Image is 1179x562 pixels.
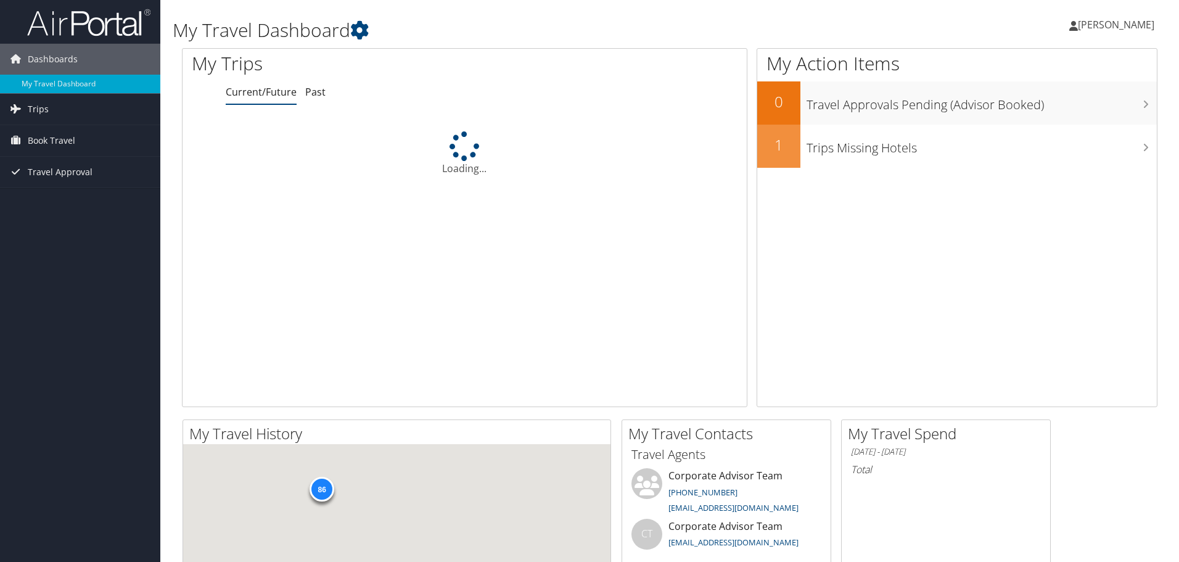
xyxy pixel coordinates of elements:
[757,81,1157,125] a: 0Travel Approvals Pending (Advisor Booked)
[628,423,831,444] h2: My Travel Contacts
[28,44,78,75] span: Dashboards
[668,487,737,498] a: [PHONE_NUMBER]
[28,125,75,156] span: Book Travel
[631,519,662,550] div: CT
[28,94,49,125] span: Trips
[173,17,836,43] h1: My Travel Dashboard
[631,446,821,463] h3: Travel Agents
[1069,6,1167,43] a: [PERSON_NAME]
[757,51,1157,76] h1: My Action Items
[851,463,1041,476] h6: Total
[757,125,1157,168] a: 1Trips Missing Hotels
[668,537,799,548] a: [EMAIL_ADDRESS][DOMAIN_NAME]
[189,423,610,444] h2: My Travel History
[807,90,1157,114] h3: Travel Approvals Pending (Advisor Booked)
[625,519,828,559] li: Corporate Advisor Team
[625,468,828,519] li: Corporate Advisor Team
[183,131,747,176] div: Loading...
[757,134,800,155] h2: 1
[310,476,334,501] div: 86
[848,423,1050,444] h2: My Travel Spend
[192,51,503,76] h1: My Trips
[851,446,1041,458] h6: [DATE] - [DATE]
[757,91,800,112] h2: 0
[28,157,92,188] span: Travel Approval
[226,85,297,99] a: Current/Future
[27,8,150,37] img: airportal-logo.png
[807,133,1157,157] h3: Trips Missing Hotels
[305,85,326,99] a: Past
[668,502,799,513] a: [EMAIL_ADDRESS][DOMAIN_NAME]
[1078,18,1154,31] span: [PERSON_NAME]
